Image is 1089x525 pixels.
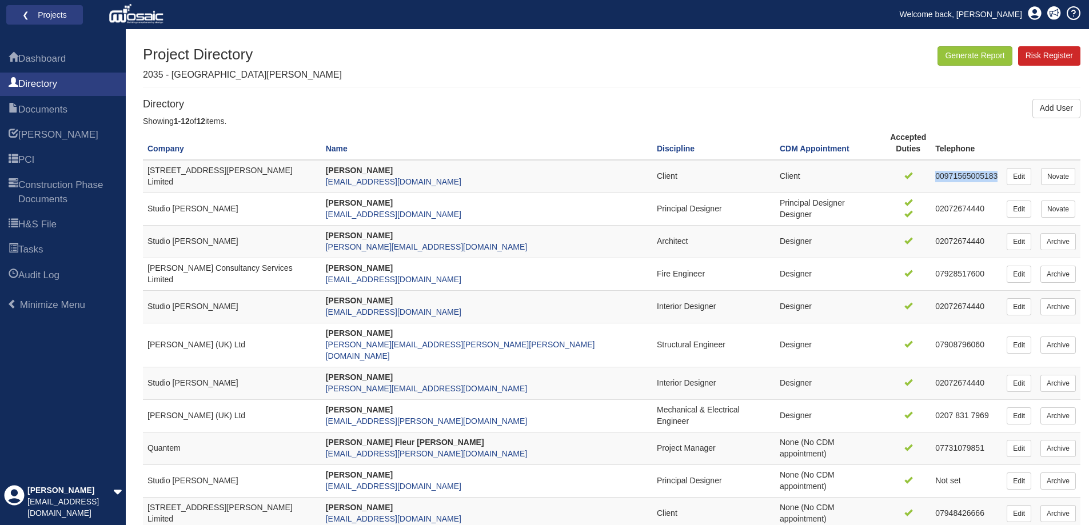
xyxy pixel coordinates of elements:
[657,508,677,518] span: Client
[657,269,705,278] span: Fire Engineer
[326,514,461,523] a: [EMAIL_ADDRESS][DOMAIN_NAME]
[326,340,595,360] a: [PERSON_NAME][EMAIL_ADDRESS][PERSON_NAME][PERSON_NAME][DOMAIN_NAME]
[931,291,1002,323] td: 02072674440
[1041,201,1075,218] a: Novate
[931,258,1002,291] td: 07928517600
[1007,168,1031,185] a: Edit
[196,117,205,126] b: 12
[143,193,321,226] td: Studio [PERSON_NAME]
[657,340,725,349] span: Structural Engineer
[143,46,342,63] h1: Project Directory
[9,129,18,142] span: HARI
[18,153,34,167] span: PCI
[1040,440,1076,457] a: Archive
[9,78,18,91] span: Directory
[931,226,1002,258] td: 02072674440
[1007,266,1031,283] a: Edit
[18,178,117,206] span: Construction Phase Documents
[4,485,25,519] div: Profile
[780,378,812,387] span: Designer
[143,399,321,432] td: [PERSON_NAME] (UK) Ltd
[1040,233,1076,250] a: Archive
[143,226,321,258] td: Studio [PERSON_NAME]
[326,438,484,447] strong: [PERSON_NAME] Fleur [PERSON_NAME]
[18,103,67,117] span: Documents
[18,52,66,66] span: Dashboard
[1007,336,1031,354] a: Edit
[1040,298,1076,315] a: Archive
[18,128,98,142] span: HARI
[143,291,321,323] td: Studio [PERSON_NAME]
[326,384,527,393] a: [PERSON_NAME][EMAIL_ADDRESS][DOMAIN_NAME]
[931,127,1002,160] th: Telephone
[143,464,321,497] td: Studio [PERSON_NAME]
[9,103,18,117] span: Documents
[891,6,1031,23] a: Welcome back, [PERSON_NAME]
[931,160,1002,193] td: 00971565005183
[657,204,722,213] span: Principal Designer
[657,476,722,485] span: Principal Designer
[9,53,18,66] span: Dashboard
[885,127,931,160] th: Accepted Duties
[780,144,849,153] a: CDM Appointment
[27,485,113,496] div: [PERSON_NAME]
[143,367,321,399] td: Studio [PERSON_NAME]
[18,218,57,231] span: H&S File
[1040,407,1076,424] a: Archive
[931,399,1002,432] td: 0207 831 7969
[326,231,393,240] strong: [PERSON_NAME]
[1007,472,1031,490] a: Edit
[931,464,1002,497] td: Not set
[780,302,812,311] span: Designer
[326,482,461,491] a: [EMAIL_ADDRESS][DOMAIN_NAME]
[326,307,461,316] a: [EMAIL_ADDRESS][DOMAIN_NAME]
[18,77,57,91] span: Directory
[1018,46,1080,66] a: Risk Register
[326,263,393,272] strong: [PERSON_NAME]
[326,144,348,153] a: Name
[780,470,835,491] span: None (No CDM appointment)
[780,198,845,207] span: Principal Designer
[931,367,1002,399] td: 02072674440
[143,258,321,291] td: [PERSON_NAME] Consultancy Services Limited
[143,99,1080,110] h4: Directory
[326,275,461,284] a: [EMAIL_ADDRESS][DOMAIN_NAME]
[657,302,716,311] span: Interior Designer
[9,243,18,257] span: Tasks
[1040,336,1076,354] a: Archive
[147,144,184,153] a: Company
[326,177,461,186] a: [EMAIL_ADDRESS][DOMAIN_NAME]
[1040,474,1080,516] iframe: Chat
[326,503,393,512] strong: [PERSON_NAME]
[9,154,18,167] span: PCI
[931,432,1002,464] td: 07731079851
[780,210,812,219] span: Designer
[326,296,393,305] strong: [PERSON_NAME]
[326,328,393,338] strong: [PERSON_NAME]
[18,268,59,282] span: Audit Log
[657,144,695,153] a: Discipline
[1040,472,1076,490] a: Archive
[931,193,1002,226] td: 02072674440
[1007,440,1031,457] a: Edit
[780,503,835,523] span: None (No CDM appointment)
[143,69,342,82] p: 2035 - [GEOGRAPHIC_DATA][PERSON_NAME]
[7,299,17,309] span: Minimize Menu
[9,179,18,207] span: Construction Phase Documents
[780,411,812,420] span: Designer
[1007,505,1031,522] a: Edit
[780,340,812,349] span: Designer
[18,243,43,257] span: Tasks
[657,443,716,452] span: Project Manager
[9,269,18,283] span: Audit Log
[938,46,1012,66] button: Generate Report
[326,198,393,207] strong: [PERSON_NAME]
[326,405,393,414] strong: [PERSON_NAME]
[1007,201,1031,218] a: Edit
[143,323,321,367] td: [PERSON_NAME] (UK) Ltd
[1041,168,1075,185] a: Novate
[9,218,18,232] span: H&S File
[326,449,527,458] a: [EMAIL_ADDRESS][PERSON_NAME][DOMAIN_NAME]
[1007,407,1031,424] a: Edit
[109,3,166,26] img: logo_white.png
